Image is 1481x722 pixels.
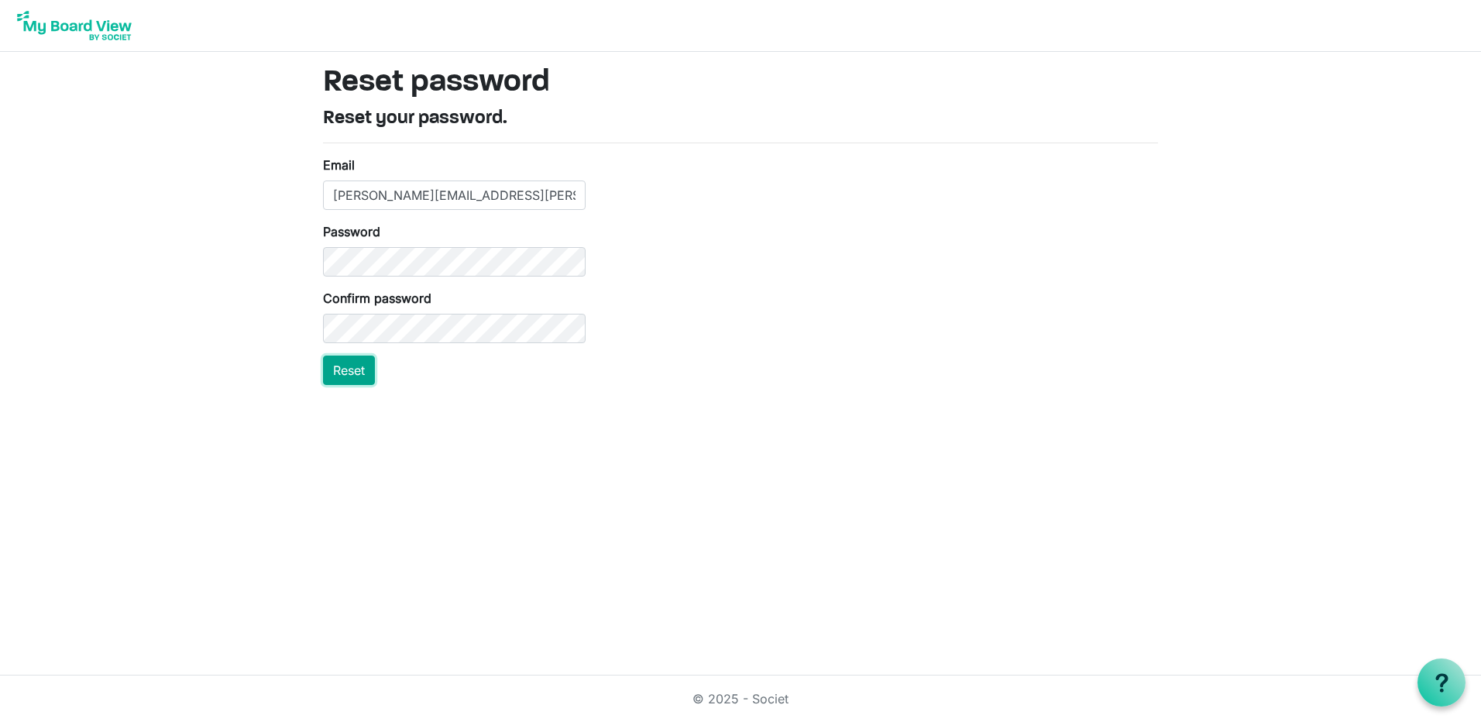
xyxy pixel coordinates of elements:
h4: Reset your password. [323,108,1158,130]
h1: Reset password [323,64,1158,101]
img: My Board View Logo [12,6,136,45]
button: Reset [323,356,375,385]
a: © 2025 - Societ [692,691,789,707]
label: Password [323,222,380,241]
label: Email [323,156,355,174]
label: Confirm password [323,289,431,308]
